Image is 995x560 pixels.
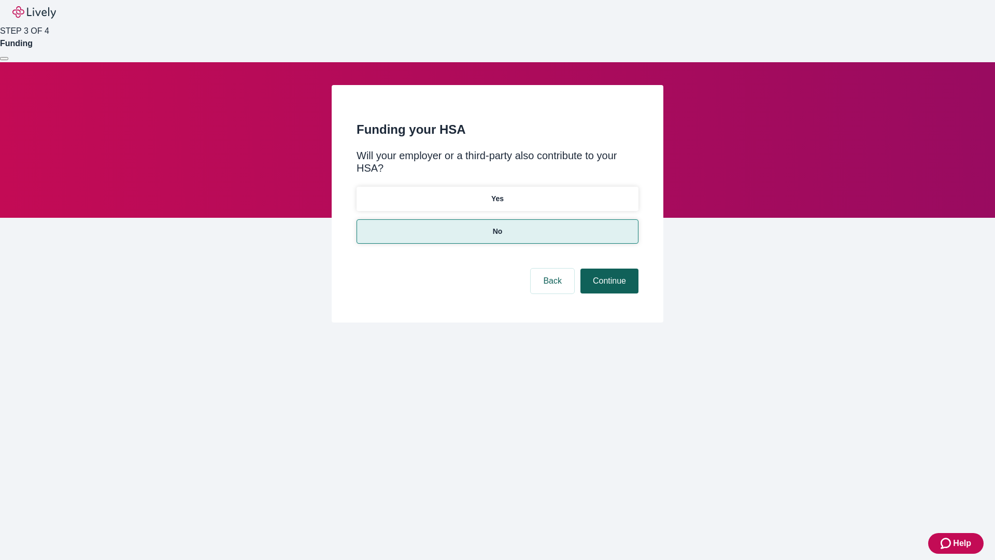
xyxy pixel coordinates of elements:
[357,187,638,211] button: Yes
[953,537,971,550] span: Help
[357,120,638,139] h2: Funding your HSA
[493,226,503,237] p: No
[531,269,574,293] button: Back
[357,149,638,174] div: Will your employer or a third-party also contribute to your HSA?
[491,193,504,204] p: Yes
[357,219,638,244] button: No
[580,269,638,293] button: Continue
[12,6,56,19] img: Lively
[928,533,984,554] button: Zendesk support iconHelp
[941,537,953,550] svg: Zendesk support icon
